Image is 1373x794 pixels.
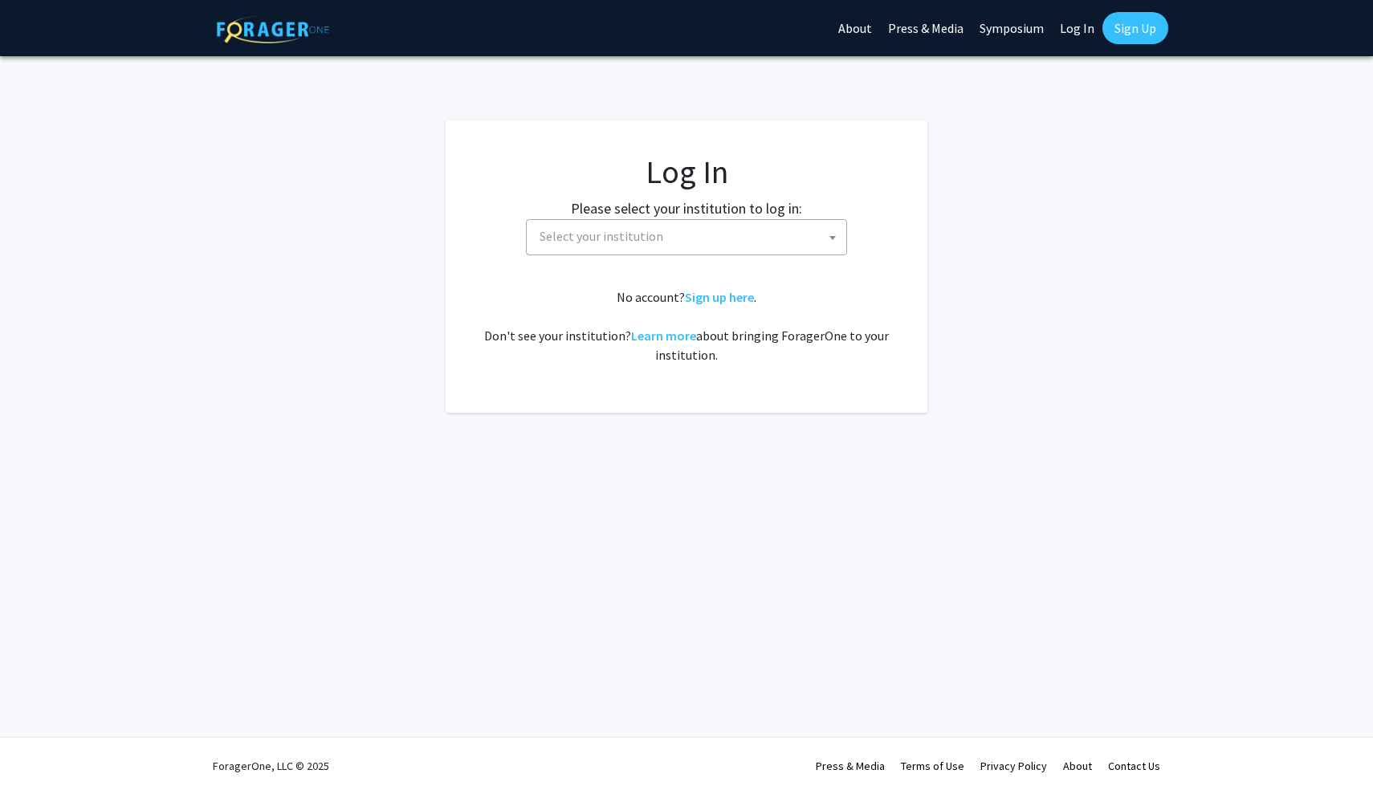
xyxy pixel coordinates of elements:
[217,15,329,43] img: ForagerOne Logo
[816,759,885,773] a: Press & Media
[1063,759,1092,773] a: About
[540,228,663,244] span: Select your institution
[1108,759,1160,773] a: Contact Us
[533,220,846,253] span: Select your institution
[980,759,1047,773] a: Privacy Policy
[901,759,964,773] a: Terms of Use
[631,328,696,344] a: Learn more about bringing ForagerOne to your institution
[571,197,802,219] label: Please select your institution to log in:
[1102,12,1168,44] a: Sign Up
[213,738,329,794] div: ForagerOne, LLC © 2025
[478,287,895,364] div: No account? . Don't see your institution? about bringing ForagerOne to your institution.
[526,219,847,255] span: Select your institution
[685,289,754,305] a: Sign up here
[478,153,895,191] h1: Log In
